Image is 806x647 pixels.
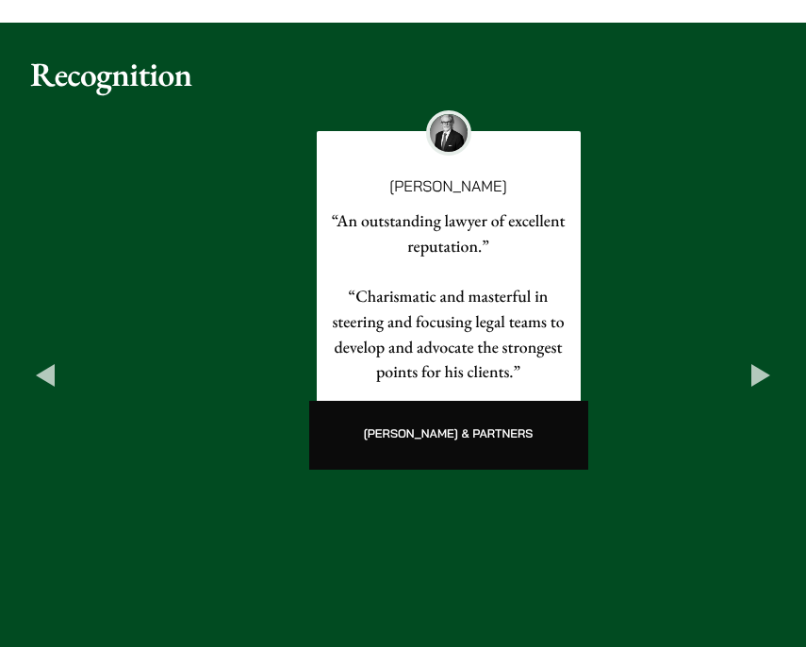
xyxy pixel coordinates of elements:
[30,360,60,390] button: Previous
[746,360,776,390] button: Next
[343,178,553,193] p: [PERSON_NAME]
[330,285,567,386] p: “Charismatic and masterful in steering and focusing legal teams to develop and advocate the stron...
[317,401,581,470] div: [PERSON_NAME] & Partners
[330,209,567,259] p: “An outstanding lawyer of excellent reputation.”
[30,55,776,95] h2: Recognition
